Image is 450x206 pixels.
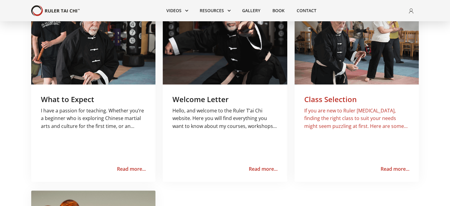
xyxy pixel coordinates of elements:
[380,166,409,172] div: Read more...
[266,4,291,17] a: Book
[172,107,278,130] p: Hello, and welcome to the Ruler T’ai Chi website. Here you will find everything you want to know ...
[117,166,146,172] div: Read more...
[194,4,236,17] div: Resources
[249,166,278,172] div: Read more...
[304,94,409,105] h3: Class Selection
[41,94,146,105] h3: What to Expect
[304,107,409,130] p: If you are new to Ruler [MEDICAL_DATA], finding the right class to suit your needs might seem puz...
[31,5,80,16] img: Your Brand Name
[291,4,322,17] a: Contact
[41,107,146,130] p: ‍I have a passion for teaching. Whether you’re a beginner who is exploring Chinese martial arts a...
[172,94,278,105] h3: Welcome Letter
[160,4,194,17] div: Videos
[236,4,266,17] a: Gallery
